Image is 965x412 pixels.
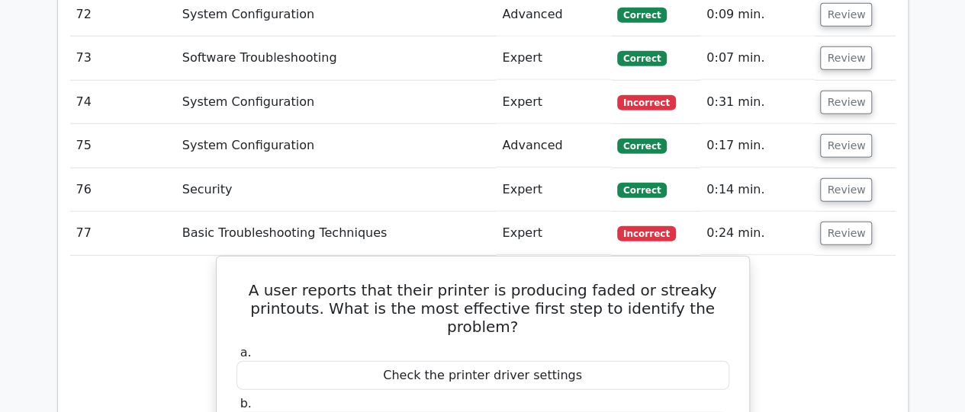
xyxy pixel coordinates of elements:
[496,81,611,124] td: Expert
[617,95,676,110] span: Incorrect
[70,124,176,168] td: 75
[700,168,814,212] td: 0:14 min.
[820,178,872,202] button: Review
[700,212,814,255] td: 0:24 min.
[820,222,872,245] button: Review
[176,37,497,80] td: Software Troubleshooting
[240,396,252,410] span: b.
[820,46,872,70] button: Review
[176,81,497,124] td: System Configuration
[70,212,176,255] td: 77
[70,168,176,212] td: 76
[235,281,731,336] h5: A user reports that their printer is producing faded or streaky printouts. What is the most effec...
[240,345,252,359] span: a.
[70,81,176,124] td: 74
[496,124,611,168] td: Advanced
[617,51,667,66] span: Correct
[496,212,611,255] td: Expert
[176,212,497,255] td: Basic Troubleshooting Techniques
[617,139,667,154] span: Correct
[700,124,814,168] td: 0:17 min.
[700,37,814,80] td: 0:07 min.
[176,168,497,212] td: Security
[496,37,611,80] td: Expert
[820,134,872,158] button: Review
[176,124,497,168] td: System Configuration
[820,3,872,27] button: Review
[617,183,667,198] span: Correct
[617,8,667,23] span: Correct
[70,37,176,80] td: 73
[617,226,676,241] span: Incorrect
[820,91,872,114] button: Review
[700,81,814,124] td: 0:31 min.
[496,168,611,212] td: Expert
[236,361,729,391] div: Check the printer driver settings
